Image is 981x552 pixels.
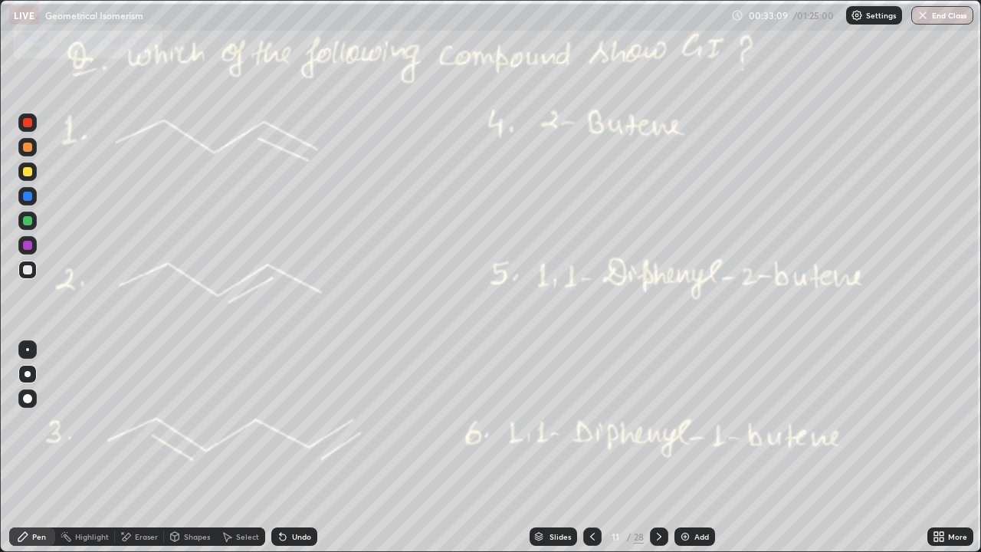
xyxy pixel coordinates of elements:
div: Pen [32,533,46,540]
div: Undo [292,533,311,540]
div: 11 [608,532,623,541]
p: Settings [866,11,896,19]
div: Shapes [184,533,210,540]
div: Eraser [135,533,158,540]
div: More [948,533,967,540]
div: Select [236,533,259,540]
img: class-settings-icons [851,9,863,21]
p: LIVE [14,9,34,21]
div: Add [694,533,709,540]
div: Slides [550,533,571,540]
div: Highlight [75,533,109,540]
img: end-class-cross [917,9,929,21]
img: add-slide-button [679,531,691,543]
button: End Class [911,6,973,25]
p: Geometrical Isomerism [45,9,143,21]
div: / [626,532,631,541]
div: 28 [634,530,644,544]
